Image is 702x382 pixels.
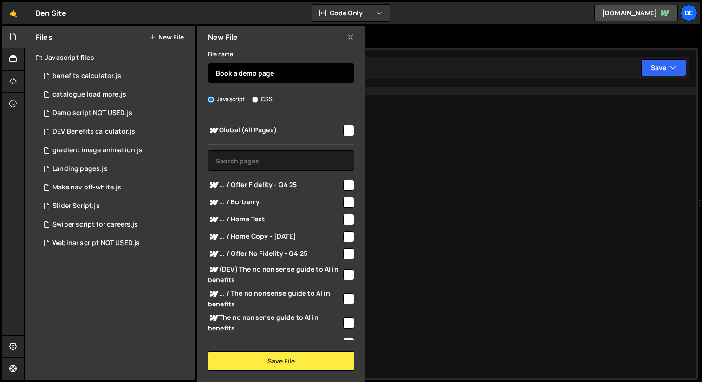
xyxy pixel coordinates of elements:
[208,50,233,59] label: File name
[36,234,195,253] div: 4080/18124.js
[208,351,354,371] button: Save File
[252,97,258,103] input: CSS
[641,59,686,76] button: Save
[36,7,66,19] div: Ben Site
[52,91,126,99] div: catalogue load more.js
[208,97,214,103] input: Javascript
[36,160,195,178] div: 4080/8112.js
[681,5,697,21] a: Be
[36,67,195,85] div: 4080/8943.js
[52,146,143,155] div: gradient image animation.js
[208,264,342,285] span: (DEV) The no nonsense guide to AI in benefits
[36,197,195,215] div: 4080/7185.js
[208,312,342,333] span: The no nonsense guide to AI in benefits
[36,32,52,42] h2: Files
[208,150,354,171] input: Search pages
[208,32,238,42] h2: New File
[52,128,135,136] div: DEV Benefits calculator.js
[52,109,132,117] div: Demo script NOT USED.js
[52,183,121,192] div: Make nav off-white.js
[208,231,342,242] span: ... / Home Copy - [DATE]
[594,5,678,21] a: [DOMAIN_NAME]
[52,165,108,173] div: Landing pages.js
[252,95,273,104] label: CSS
[208,214,342,225] span: ... / Home Test
[36,123,195,141] div: 4080/22835.js
[52,239,140,247] div: Webinar script NOT USED.js
[36,178,195,197] div: 4080/7428.js
[36,85,195,104] div: 4080/9470.js
[52,72,121,80] div: benefits calculator.js
[25,48,195,67] div: Javascript files
[312,5,390,21] button: Code Only
[149,33,184,41] button: New File
[36,141,195,160] div: 4080/13954.js
[208,180,342,191] span: ... / Offer Fidelity - Q4 25
[2,2,25,24] a: 🤙
[208,248,342,259] span: ... / Offer No Fidelity - Q4 25
[36,215,195,234] div: 4080/8803.js
[208,338,342,349] span: Podcast
[208,197,342,208] span: ... / Burberry
[208,288,342,309] span: ... / The no nonsense guide to AI in benefits
[208,63,354,83] input: Name
[208,125,342,136] span: Global (All Pages)
[36,104,195,123] div: 4080/9033.js
[52,220,138,229] div: Swiper script for careers.js
[52,202,100,210] div: Slider Script.js
[208,95,245,104] label: Javascript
